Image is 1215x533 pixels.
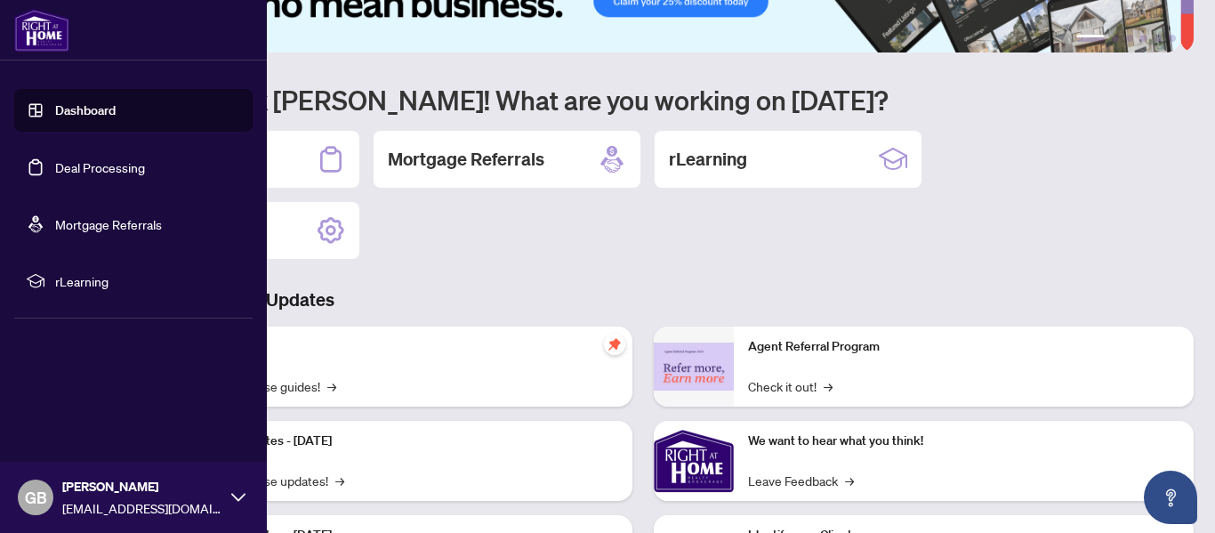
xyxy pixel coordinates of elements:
button: 6 [1169,35,1176,42]
span: → [335,471,344,490]
button: Open asap [1144,471,1197,524]
a: Check it out!→ [748,376,833,396]
span: → [327,376,336,396]
img: Agent Referral Program [654,343,734,392]
button: 5 [1155,35,1162,42]
p: Agent Referral Program [748,337,1179,357]
span: [PERSON_NAME] [62,477,222,497]
button: 3 [1126,35,1133,42]
span: → [824,376,833,396]
button: 2 [1112,35,1119,42]
span: GB [25,485,47,510]
a: Deal Processing [55,159,145,175]
a: Mortgage Referrals [55,216,162,232]
img: We want to hear what you think! [654,421,734,501]
h2: rLearning [669,147,747,172]
button: 1 [1076,35,1105,42]
a: Dashboard [55,102,116,118]
p: Platform Updates - [DATE] [187,432,618,451]
span: pushpin [604,334,625,355]
h1: Welcome back [PERSON_NAME]! What are you working on [DATE]? [93,83,1194,117]
span: → [845,471,854,490]
span: [EMAIL_ADDRESS][DOMAIN_NAME] [62,498,222,518]
h3: Brokerage & Industry Updates [93,287,1194,312]
h2: Mortgage Referrals [388,147,544,172]
a: Leave Feedback→ [748,471,854,490]
p: Self-Help [187,337,618,357]
p: We want to hear what you think! [748,432,1179,451]
button: 4 [1140,35,1147,42]
span: rLearning [55,271,240,291]
img: logo [14,9,69,52]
